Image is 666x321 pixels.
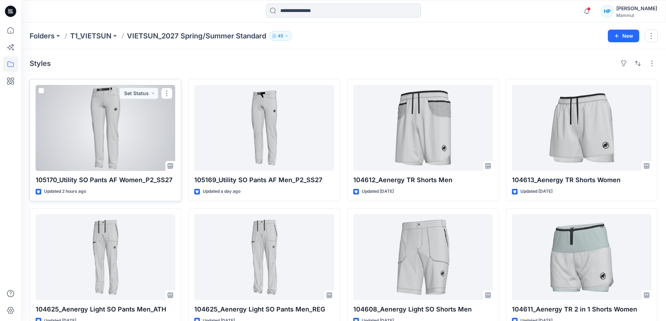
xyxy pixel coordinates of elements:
p: Updated a day ago [203,188,240,195]
p: 104608_Aenergy Light SO Shorts Men [353,304,493,314]
a: 104608_Aenergy Light SO Shorts Men [353,214,493,300]
p: 105169_Utility SO Pants AF Men_P2_SS27 [194,175,334,185]
p: 104611_Aenergy TR 2 in 1 Shorts Women [512,304,652,314]
p: 104625_Aenergy Light SO Pants Men_REG [194,304,334,314]
div: HP [601,5,613,18]
div: [PERSON_NAME] [616,4,657,13]
a: T1_VIETSUN [70,31,111,41]
p: Updated [DATE] [520,188,552,195]
button: New [608,30,639,42]
p: 104612_Aenergy TR Shorts Men [353,175,493,185]
a: 104612_Aenergy TR Shorts Men [353,85,493,171]
p: Updated 2 hours ago [44,188,86,195]
a: 104625_Aenergy Light SO Pants Men_ATH [36,214,175,300]
p: 104625_Aenergy Light SO Pants Men_ATH [36,304,175,314]
a: 104625_Aenergy Light SO Pants Men_REG [194,214,334,300]
button: 45 [269,31,292,41]
p: VIETSUN_2027 Spring/Summer Standard [127,31,266,41]
a: 105170_Utility SO Pants AF Women_P2_SS27 [36,85,175,171]
a: 104611_Aenergy TR 2 in 1 Shorts Women [512,214,652,300]
p: Updated [DATE] [362,188,394,195]
h4: Styles [30,59,51,68]
p: 45 [278,32,283,40]
a: Folders [30,31,55,41]
a: 104613_Aenergy TR Shorts Women [512,85,652,171]
a: 105169_Utility SO Pants AF Men_P2_SS27 [194,85,334,171]
p: 104613_Aenergy TR Shorts Women [512,175,652,185]
p: 105170_Utility SO Pants AF Women_P2_SS27 [36,175,175,185]
div: Mammut [616,13,657,18]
